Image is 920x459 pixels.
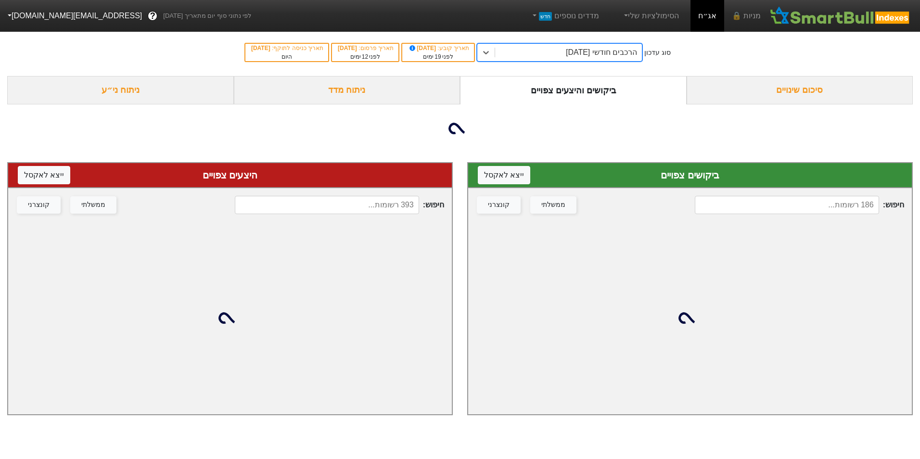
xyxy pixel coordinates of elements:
[338,45,358,51] span: [DATE]
[150,10,155,23] span: ?
[407,52,469,61] div: לפני ימים
[70,196,116,214] button: ממשלתי
[235,196,444,214] span: חיפוש :
[541,200,565,210] div: ממשלתי
[526,6,603,25] a: מדדים נוספיםחדש
[281,53,292,60] span: היום
[695,196,904,214] span: חיפוש :
[687,76,913,104] div: סיכום שינויים
[17,196,61,214] button: קונצרני
[337,52,394,61] div: לפני ימים
[407,44,469,52] div: תאריך קובע :
[460,76,687,104] div: ביקושים והיצעים צפויים
[530,196,576,214] button: ממשלתי
[234,76,460,104] div: ניתוח מדד
[250,44,323,52] div: תאריך כניסה לתוקף :
[488,200,510,210] div: קונצרני
[768,6,912,25] img: SmartBull
[163,11,251,21] span: לפי נתוני סוף יום מתאריך [DATE]
[644,48,671,58] div: סוג עדכון
[478,166,530,184] button: ייצא לאקסל
[448,117,472,140] img: loading...
[408,45,438,51] span: [DATE]
[362,53,368,60] span: 12
[678,306,702,330] img: loading...
[337,44,394,52] div: תאריך פרסום :
[18,168,442,182] div: היצעים צפויים
[434,53,441,60] span: 19
[28,200,50,210] div: קונצרני
[235,196,419,214] input: 393 רשומות...
[81,200,105,210] div: ממשלתי
[618,6,683,25] a: הסימולציות שלי
[251,45,272,51] span: [DATE]
[218,306,242,330] img: loading...
[18,166,70,184] button: ייצא לאקסל
[478,168,902,182] div: ביקושים צפויים
[539,12,552,21] span: חדש
[477,196,521,214] button: קונצרני
[566,47,637,58] div: הרכבים חודשי [DATE]
[695,196,879,214] input: 186 רשומות...
[7,76,234,104] div: ניתוח ני״ע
